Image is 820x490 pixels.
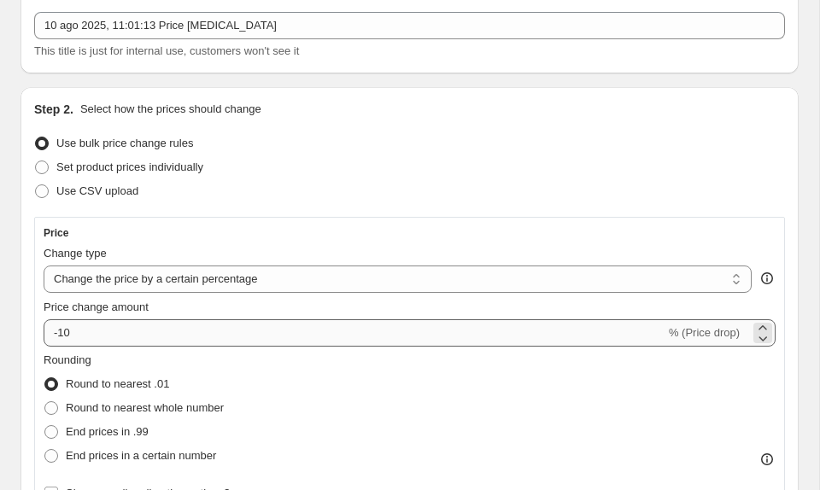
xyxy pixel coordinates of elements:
span: This title is just for internal use, customers won't see it [34,44,299,57]
span: End prices in a certain number [66,449,216,462]
span: Use bulk price change rules [56,137,193,149]
span: Change type [44,247,107,260]
input: -15 [44,319,665,347]
span: Round to nearest .01 [66,377,169,390]
span: Round to nearest whole number [66,401,224,414]
span: Rounding [44,353,91,366]
span: Set product prices individually [56,160,203,173]
p: Select how the prices should change [80,101,261,118]
input: 30% off holiday sale [34,12,785,39]
span: Price change amount [44,300,149,313]
span: End prices in .99 [66,425,149,438]
div: help [758,270,776,287]
span: Use CSV upload [56,184,138,197]
h3: Price [44,226,68,240]
h2: Step 2. [34,101,73,118]
span: % (Price drop) [669,326,740,339]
